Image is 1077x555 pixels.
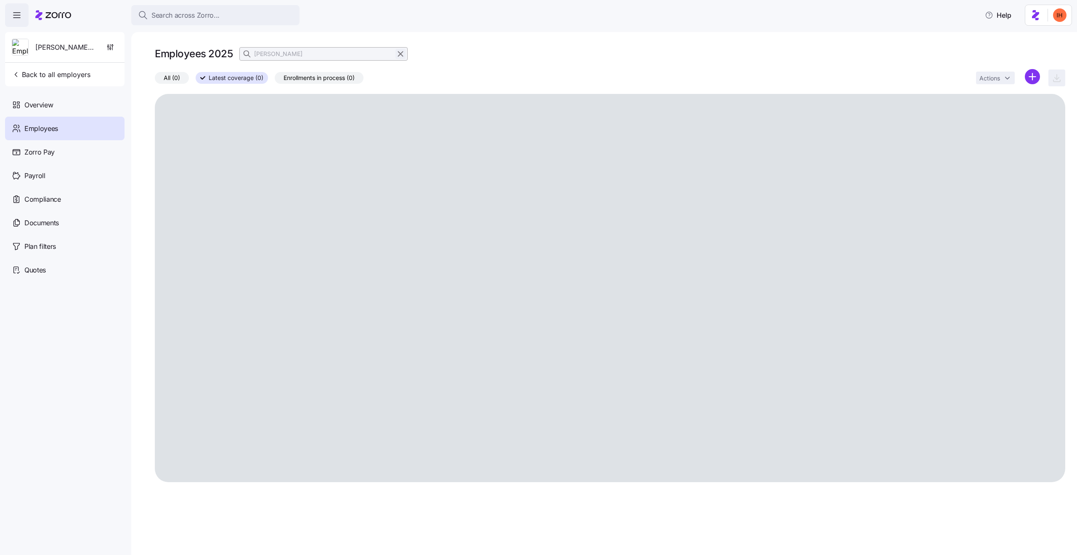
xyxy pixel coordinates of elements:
[164,72,180,83] span: All (0)
[24,265,46,275] span: Quotes
[12,69,90,80] span: Back to all employers
[24,171,45,181] span: Payroll
[24,194,61,205] span: Compliance
[24,218,59,228] span: Documents
[985,10,1011,20] span: Help
[978,7,1018,24] button: Help
[5,93,125,117] a: Overview
[5,211,125,235] a: Documents
[5,117,125,140] a: Employees
[24,123,58,134] span: Employees
[5,258,125,282] a: Quotes
[151,10,220,21] span: Search across Zorro...
[24,241,56,252] span: Plan filters
[24,147,55,157] span: Zorro Pay
[5,140,125,164] a: Zorro Pay
[12,39,28,56] img: Employer logo
[5,187,125,211] a: Compliance
[979,75,1000,81] span: Actions
[155,47,233,60] h1: Employees 2025
[35,42,96,53] span: [PERSON_NAME] and [PERSON_NAME]'s Furniture
[209,72,263,83] span: Latest coverage (0)
[1025,69,1040,84] svg: add icon
[284,72,355,83] span: Enrollments in process (0)
[1053,8,1066,22] img: f3711480c2c985a33e19d88a07d4c111
[976,72,1015,84] button: Actions
[239,47,408,61] input: Search Employees
[5,164,125,187] a: Payroll
[8,66,94,83] button: Back to all employers
[131,5,300,25] button: Search across Zorro...
[5,235,125,258] a: Plan filters
[24,100,53,110] span: Overview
